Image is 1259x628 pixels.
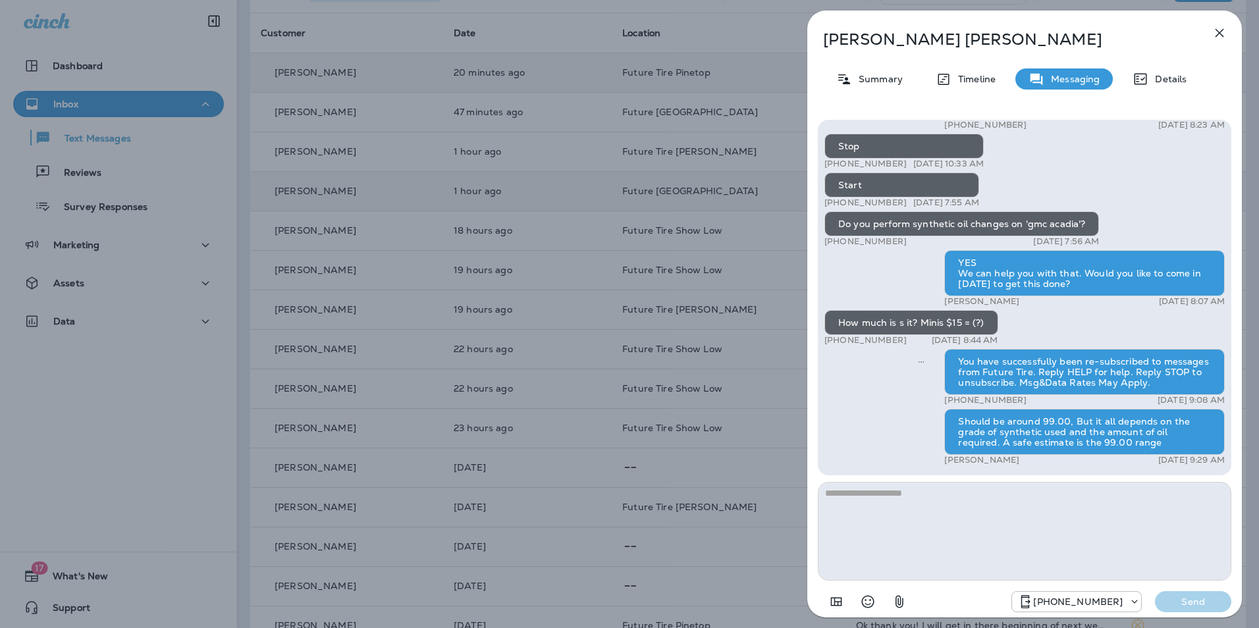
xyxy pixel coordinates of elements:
div: How much is s it? Minis $15 = (?) [824,310,998,335]
div: +1 (928) 232-1970 [1012,594,1141,610]
div: Stop [824,134,984,159]
p: [DATE] 8:44 AM [932,335,998,346]
p: [DATE] 9:08 AM [1158,395,1225,406]
p: [PERSON_NAME] [PERSON_NAME] [823,30,1183,49]
p: [DATE] 10:33 AM [913,159,984,169]
div: Should be around 99.00, But it all depends on the grade of synthetic used and the amount of oil r... [944,409,1225,455]
p: [PHONE_NUMBER] [824,197,907,208]
p: [PHONE_NUMBER] [824,236,907,247]
p: [PHONE_NUMBER] [824,335,907,346]
p: [PHONE_NUMBER] [944,395,1027,406]
p: Timeline [951,74,996,84]
p: Messaging [1044,74,1100,84]
button: Select an emoji [855,589,881,615]
div: Start [824,172,979,197]
p: [DATE] 8:07 AM [1159,296,1225,307]
p: [DATE] 9:29 AM [1158,455,1225,465]
p: [PHONE_NUMBER] [1033,596,1123,607]
span: Sent [918,355,924,367]
div: YES We can help you with that. Would you like to come in [DATE] to get this done? [944,250,1225,296]
p: [PERSON_NAME] [944,296,1019,307]
div: You have successfully been re-subscribed to messages from Future Tire. Reply HELP for help. Reply... [944,349,1225,395]
p: Details [1148,74,1187,84]
p: Summary [852,74,903,84]
p: [DATE] 8:23 AM [1158,120,1225,130]
p: [PHONE_NUMBER] [944,120,1027,130]
p: [PERSON_NAME] [944,455,1019,465]
button: Add in a premade template [823,589,849,615]
p: [PHONE_NUMBER] [824,159,907,169]
p: [DATE] 7:56 AM [1033,236,1099,247]
div: Do you perform synthetic oil changes on 'gmc acadia'? [824,211,1099,236]
p: [DATE] 7:55 AM [913,197,979,208]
